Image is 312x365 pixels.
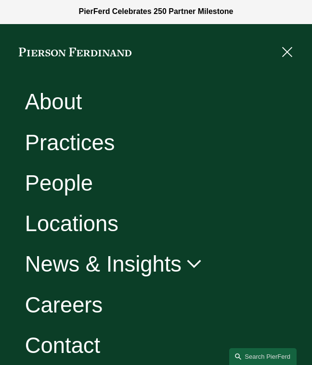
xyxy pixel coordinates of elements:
a: People [25,172,93,194]
a: Locations [25,213,118,235]
a: About [25,91,82,113]
a: Practices [25,131,115,153]
a: News & Insights [25,253,204,275]
a: Search this site [229,348,297,365]
a: Contact [25,335,100,356]
a: Careers [25,294,103,315]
